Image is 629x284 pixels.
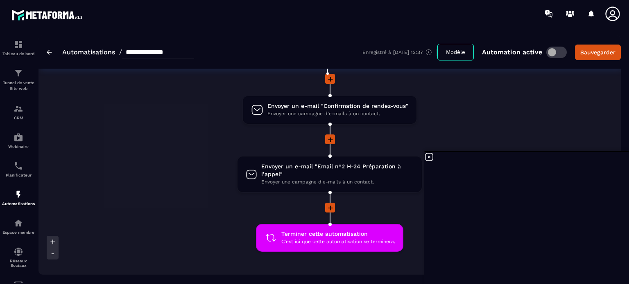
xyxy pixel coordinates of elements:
[2,173,35,177] p: Planificateur
[393,49,423,55] p: [DATE] 12:37
[62,48,115,56] a: Automatisations
[2,230,35,235] p: Espace membre
[437,44,474,60] button: Modèle
[281,230,395,238] span: Terminer cette automatisation
[14,161,23,171] img: scheduler
[14,190,23,199] img: automations
[2,51,35,56] p: Tableau de bord
[14,132,23,142] img: automations
[14,247,23,257] img: social-network
[14,104,23,114] img: formation
[362,49,437,56] div: Enregistré à
[119,48,122,56] span: /
[2,62,35,98] a: formationformationTunnel de vente Site web
[267,110,408,118] span: Envoyer une campagne d'e-mails à un contact.
[14,68,23,78] img: formation
[11,7,85,22] img: logo
[2,183,35,212] a: automationsautomationsAutomatisations
[261,178,414,186] span: Envoyer une campagne d'e-mails à un contact.
[580,48,615,56] div: Sauvegarder
[2,201,35,206] p: Automatisations
[2,155,35,183] a: schedulerschedulerPlanificateur
[47,50,52,55] img: arrow
[482,48,542,56] p: Automation active
[14,40,23,49] img: formation
[261,163,414,178] span: Envoyer un e-mail "Email n°2 H-24 Préparation à l’appel"
[2,126,35,155] a: automationsautomationsWebinaire
[2,241,35,274] a: social-networksocial-networkRéseaux Sociaux
[267,102,408,110] span: Envoyer un e-mail "Confirmation de rendez-vous"
[2,80,35,92] p: Tunnel de vente Site web
[14,218,23,228] img: automations
[575,45,621,60] button: Sauvegarder
[2,98,35,126] a: formationformationCRM
[2,259,35,268] p: Réseaux Sociaux
[2,34,35,62] a: formationformationTableau de bord
[2,116,35,120] p: CRM
[281,238,395,246] span: C'est ici que cette automatisation se terminera.
[2,212,35,241] a: automationsautomationsEspace membre
[2,144,35,149] p: Webinaire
